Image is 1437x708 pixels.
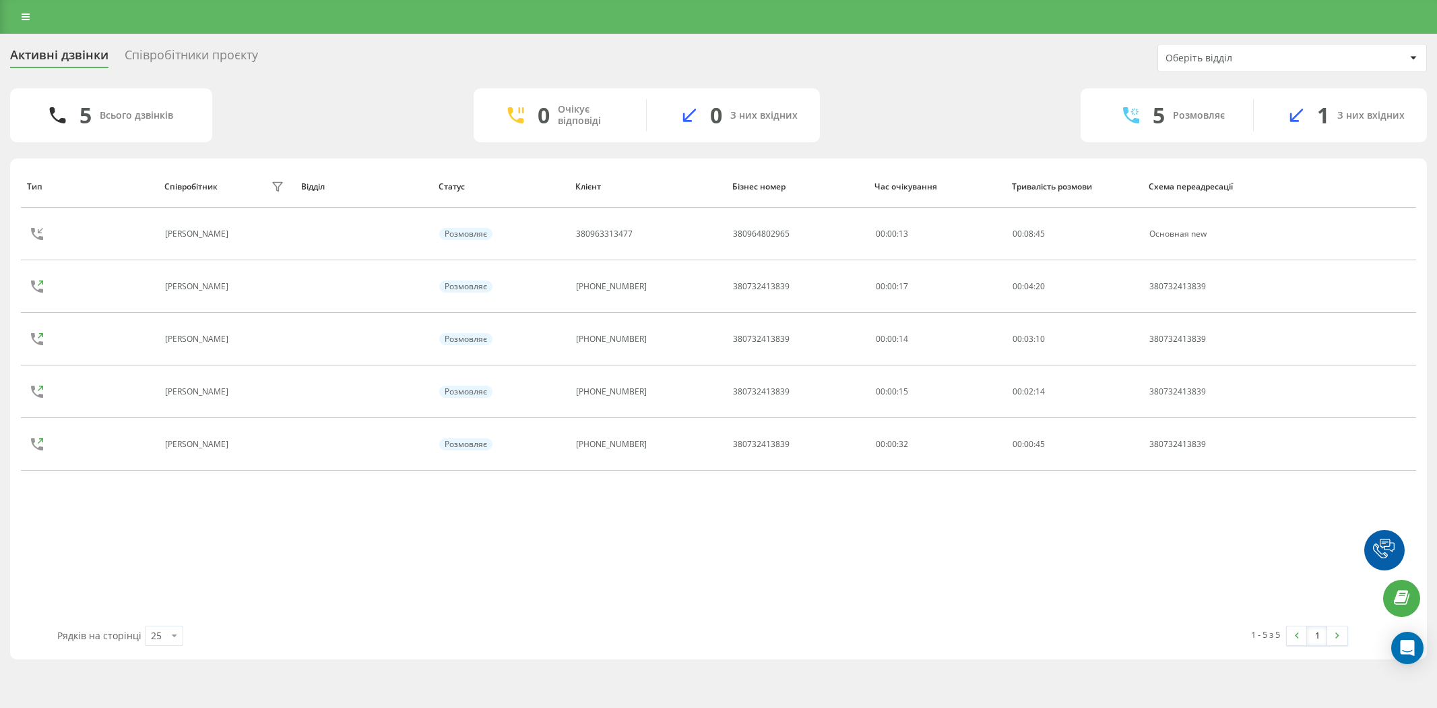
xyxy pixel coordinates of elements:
[732,182,862,191] div: Бізнес номер
[576,282,647,291] div: [PHONE_NUMBER]
[576,229,633,239] div: 380963313477
[1013,386,1022,397] span: 00
[57,629,141,642] span: Рядків на сторінці
[1317,102,1329,128] div: 1
[1149,229,1271,239] div: Основная new
[164,182,218,191] div: Співробітник
[538,102,550,128] div: 0
[576,334,647,344] div: [PHONE_NUMBER]
[1251,628,1280,641] div: 1 - 5 з 5
[1035,438,1045,450] span: 45
[876,440,998,449] div: 00:00:32
[1024,438,1033,450] span: 00
[1149,440,1271,449] div: 380732413839
[1035,386,1045,397] span: 14
[874,182,998,191] div: Час очікування
[1149,182,1273,191] div: Схема переадресації
[1024,281,1033,292] span: 04
[1024,386,1033,397] span: 02
[165,229,232,239] div: [PERSON_NAME]
[876,334,998,344] div: 00:00:14
[1307,626,1327,645] a: 1
[1013,228,1022,239] span: 00
[439,386,492,398] div: Розмовляє
[165,334,232,344] div: [PERSON_NAME]
[439,228,492,240] div: Розмовляє
[576,387,647,396] div: [PHONE_NUMBER]
[876,282,998,291] div: 00:00:17
[1035,281,1045,292] span: 20
[10,48,108,69] div: Активні дзвінки
[876,229,998,239] div: 00:00:13
[165,440,232,449] div: [PERSON_NAME]
[733,282,790,291] div: 380732413839
[1165,53,1327,64] div: Оберіть відділ
[439,438,492,450] div: Розмовляє
[576,440,647,449] div: [PHONE_NUMBER]
[439,182,563,191] div: Статус
[1035,228,1045,239] span: 45
[1013,282,1045,291] div: : :
[100,110,173,121] div: Всього дзвінків
[1013,229,1045,239] div: : :
[733,440,790,449] div: 380732413839
[151,629,162,643] div: 25
[1149,282,1271,291] div: 380732413839
[1391,632,1424,664] div: Open Intercom Messenger
[733,387,790,396] div: 380732413839
[1153,102,1165,128] div: 5
[439,333,492,345] div: Розмовляє
[558,104,626,127] div: Очікує відповіді
[1013,281,1022,292] span: 00
[439,281,492,293] div: Розмовляє
[1013,387,1045,396] div: : :
[165,387,232,396] div: [PERSON_NAME]
[1024,228,1033,239] span: 08
[125,48,258,69] div: Співробітники проєкту
[733,334,790,344] div: 380732413839
[876,387,998,396] div: 00:00:15
[27,182,151,191] div: Тип
[79,102,92,128] div: 5
[575,182,720,191] div: Клієнт
[710,102,722,128] div: 0
[1149,334,1271,344] div: 380732413839
[1024,333,1033,345] span: 03
[1013,334,1045,344] div: : :
[1013,438,1022,450] span: 00
[165,282,232,291] div: [PERSON_NAME]
[1149,387,1271,396] div: 380732413839
[733,229,790,239] div: 380964802965
[1012,182,1136,191] div: Тривалість розмови
[1173,110,1225,121] div: Розмовляє
[730,110,798,121] div: З них вхідних
[1337,110,1405,121] div: З них вхідних
[1013,333,1022,345] span: 00
[301,182,425,191] div: Відділ
[1013,440,1045,449] div: : :
[1035,333,1045,345] span: 10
